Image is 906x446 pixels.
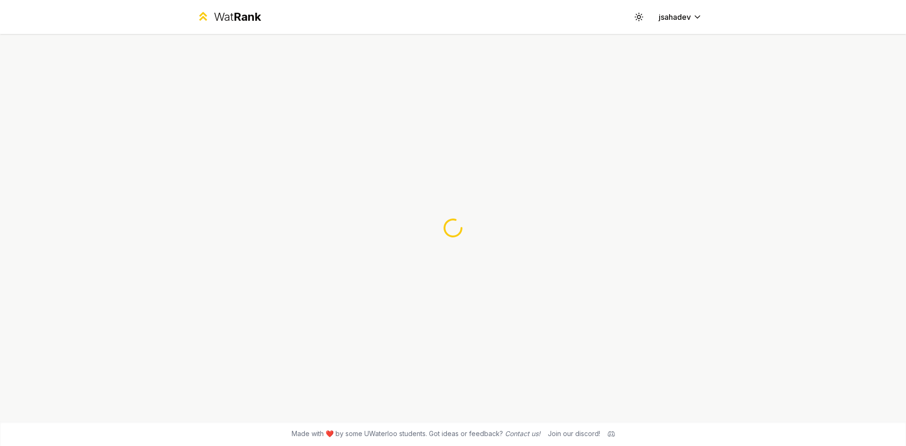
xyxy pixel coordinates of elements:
[214,9,261,25] div: Wat
[292,429,540,438] span: Made with ❤️ by some UWaterloo students. Got ideas or feedback?
[196,9,261,25] a: WatRank
[548,429,600,438] div: Join our discord!
[651,8,710,25] button: jsahadev
[505,429,540,438] a: Contact us!
[659,11,691,23] span: jsahadev
[234,10,261,24] span: Rank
